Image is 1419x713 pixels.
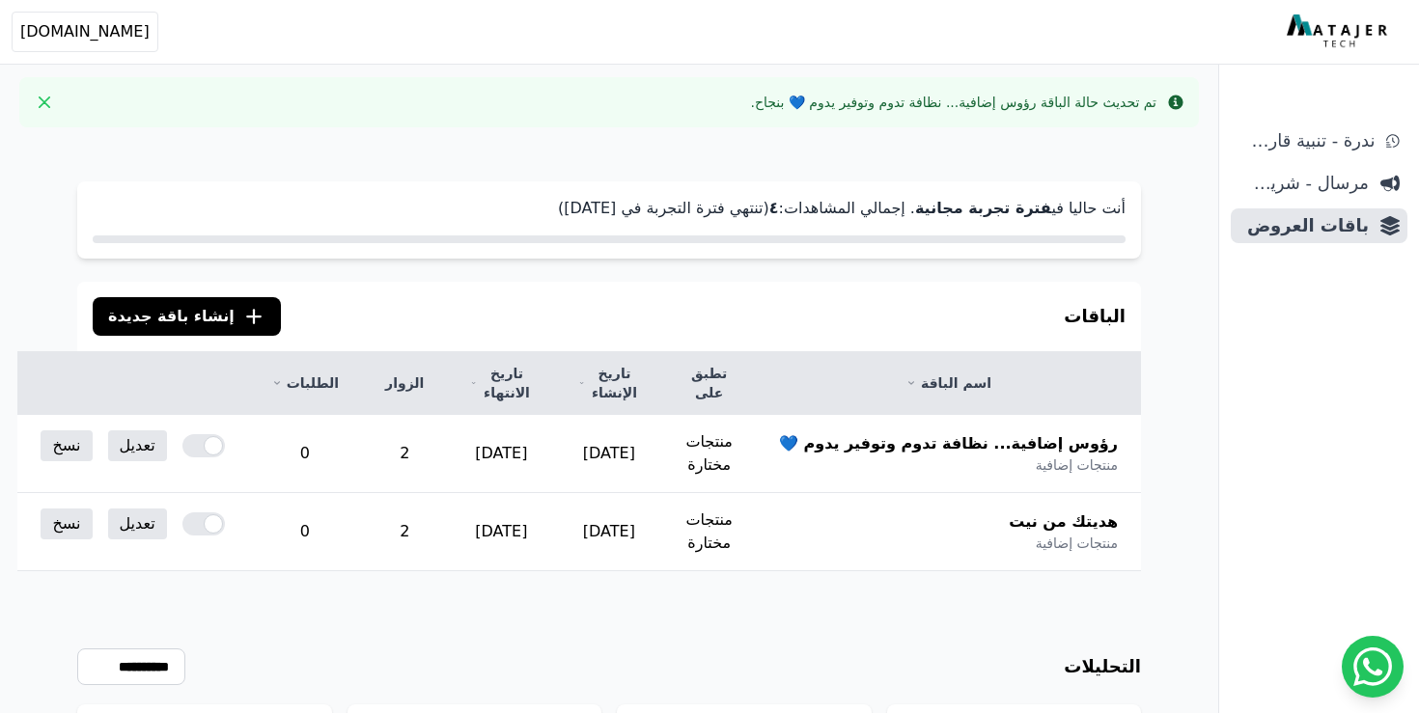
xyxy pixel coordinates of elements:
span: إنشاء باقة جديدة [108,305,235,328]
td: [DATE] [447,415,555,493]
td: منتجات مختارة [662,415,756,493]
a: نسخ [41,430,92,461]
td: 2 [362,415,447,493]
span: باقات العروض [1238,212,1369,239]
a: تاريخ الانتهاء [470,364,532,402]
a: تعديل [108,508,167,539]
h3: التحليلات [1064,653,1141,680]
th: تطبق على [662,352,756,415]
span: هديتك من نيت [1009,510,1118,534]
a: اسم الباقة [779,373,1118,393]
button: Close [29,87,60,118]
strong: فترة تجربة مجانية [915,199,1051,217]
img: MatajerTech Logo [1287,14,1392,49]
p: أنت حاليا في . إجمالي المشاهدات: (تنتهي فترة التجربة في [DATE]) [93,197,1126,220]
a: تعديل [108,430,167,461]
h3: الباقات [1064,303,1126,330]
button: [DOMAIN_NAME] [12,12,158,52]
span: [DOMAIN_NAME] [20,20,150,43]
td: منتجات مختارة [662,493,756,571]
span: منتجات إضافية [1036,455,1118,475]
td: [DATE] [447,493,555,571]
button: إنشاء باقة جديدة [93,297,281,336]
a: الطلبات [271,373,339,393]
span: منتجات إضافية [1036,534,1118,553]
td: 2 [362,493,447,571]
td: 0 [248,493,362,571]
td: 0 [248,415,362,493]
span: مرسال - شريط دعاية [1238,170,1369,197]
td: [DATE] [555,493,662,571]
strong: ٤ [769,199,779,217]
th: الزوار [362,352,447,415]
span: رؤوس إضافية... نظافة تدوم وتوفير يدوم 💙 [779,432,1118,455]
td: [DATE] [555,415,662,493]
a: تاريخ الإنشاء [578,364,639,402]
a: نسخ [41,508,92,539]
span: ندرة - تنبية قارب علي النفاذ [1238,127,1375,154]
div: تم تحديث حالة الباقة رؤوس إضافية... نظافة تدوم وتوفير يدوم 💙 بنجاح. [751,93,1156,112]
